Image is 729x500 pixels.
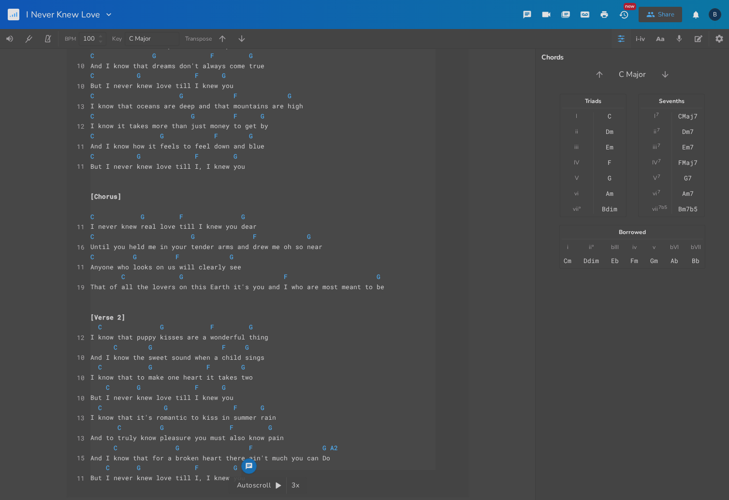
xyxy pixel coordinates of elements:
[670,243,679,251] div: bVI
[90,252,94,261] span: C
[608,159,612,166] div: F
[575,174,579,182] div: V
[608,112,612,120] div: C
[606,128,613,135] div: Dm
[137,71,141,80] span: G
[630,257,638,265] div: Fm
[90,61,264,70] span: And I know that dreams don't always come true
[658,204,667,211] sup: 7b5
[658,157,661,165] sup: 7
[106,463,110,472] span: C
[691,243,701,251] div: bVII
[709,8,721,21] div: Bluecatz
[261,403,264,412] span: G
[619,69,646,80] span: C Major
[253,232,257,241] span: F
[114,443,117,452] span: C
[90,263,241,271] span: Anyone who looks on us will clearly see
[98,403,102,412] span: C
[589,243,594,251] div: ii°
[214,132,218,140] span: F
[639,7,682,22] button: Share
[90,454,330,462] span: And I know that for a broken heart there ain't much you can Do
[249,443,253,452] span: F
[160,132,164,140] span: G
[90,81,233,90] span: But I never knew love till I knew you
[90,152,94,161] span: C
[611,243,619,251] div: bIII
[654,128,656,135] div: ii
[164,403,168,412] span: G
[175,252,179,261] span: F
[98,323,102,331] span: C
[573,205,581,213] div: vii°
[241,212,245,221] span: G
[377,272,380,281] span: G
[230,252,233,261] span: G
[141,212,145,221] span: G
[90,91,94,100] span: C
[90,132,94,140] span: C
[90,51,94,60] span: C
[117,423,121,432] span: C
[222,71,226,80] span: G
[307,232,311,241] span: G
[230,423,233,432] span: F
[245,343,249,352] span: G
[560,98,626,104] div: Triads
[567,243,569,251] div: i
[185,36,212,42] div: Transpose
[692,257,700,265] div: Bb
[602,205,617,213] div: Bdim
[624,3,636,10] div: New
[639,98,704,104] div: Sevenths
[90,121,268,130] span: I know it takes more than just money to get by
[261,112,264,120] span: G
[574,143,579,151] div: iii
[678,112,698,120] div: CMaj7
[249,132,253,140] span: G
[284,272,288,281] span: F
[233,91,237,100] span: F
[65,36,76,42] div: BPM
[90,282,384,291] span: That of all the lovers on this Earth it's you and I who are most meant to be
[229,477,307,494] div: Autoscroll
[653,174,657,182] div: V
[26,10,100,19] span: I Never Knew Love
[206,363,210,371] span: F
[179,212,183,221] span: F
[148,343,152,352] span: G
[191,232,195,241] span: G
[657,142,660,149] sup: 7
[709,3,721,26] button: B
[322,443,326,452] span: G
[330,443,338,452] span: A2
[653,190,657,197] div: vi
[650,257,658,265] div: Gm
[657,188,660,196] sup: 7
[654,112,656,120] div: I
[574,190,579,197] div: vi
[152,51,156,60] span: G
[684,174,692,182] div: G7
[114,343,117,352] span: C
[682,190,694,197] div: Am7
[233,152,237,161] span: G
[288,91,292,100] span: G
[574,159,579,166] div: IV
[576,112,577,120] div: I
[653,243,656,251] div: v
[632,243,637,251] div: iv
[614,6,633,23] button: New
[658,10,674,19] div: Share
[90,102,303,110] span: I know that oceans are deep and that mountains are high
[90,373,253,382] span: I know that to make one heart it takes two
[583,257,599,265] div: Ddim
[606,190,613,197] div: Am
[652,159,657,166] div: IV
[90,313,125,322] span: [Verse 2]
[656,111,659,118] sup: 7
[90,112,94,120] span: C
[268,423,272,432] span: G
[233,403,237,412] span: F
